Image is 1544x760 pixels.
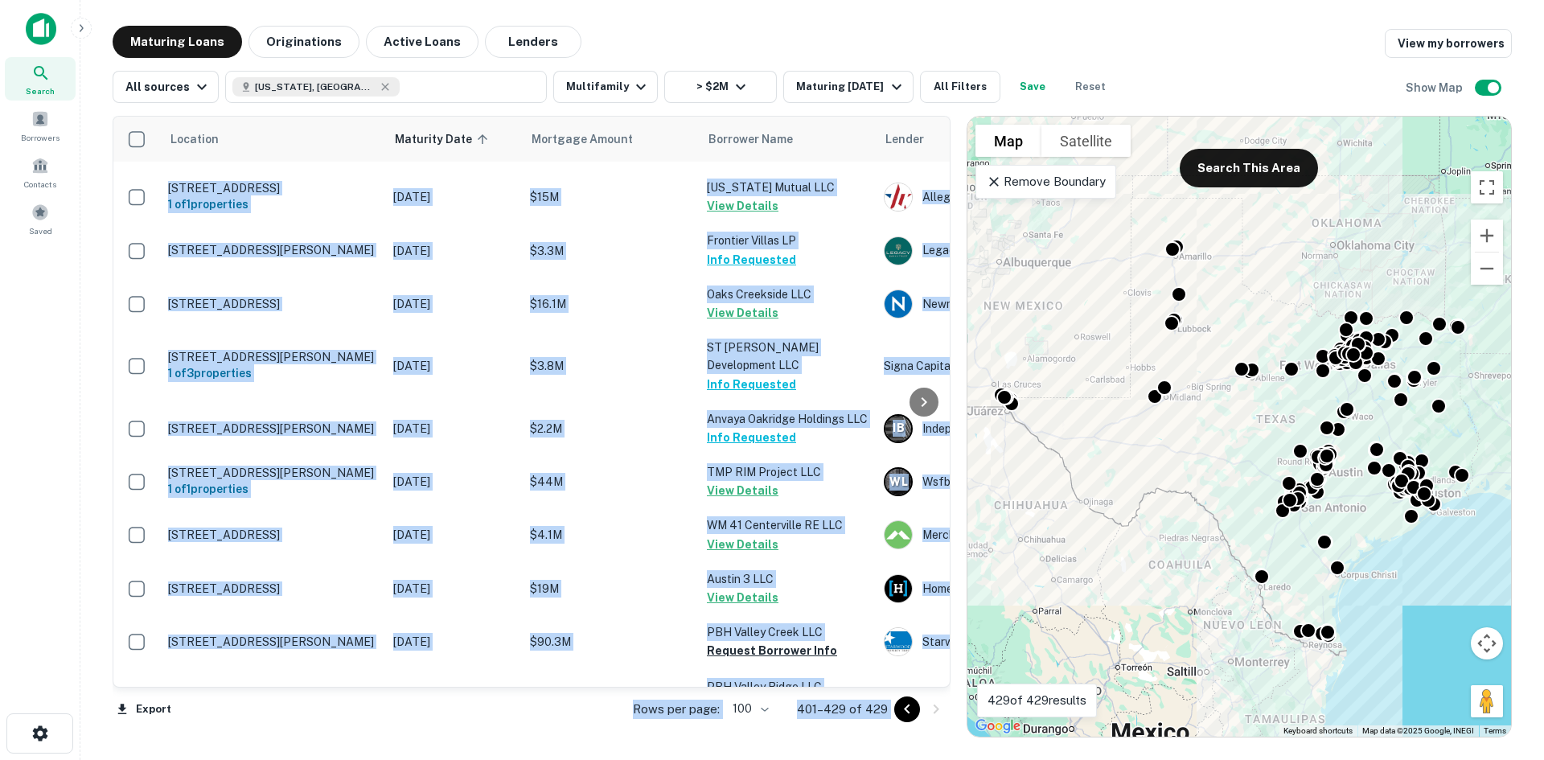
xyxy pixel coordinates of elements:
button: Map camera controls [1471,627,1503,659]
p: $90.3M [530,633,691,651]
p: $3.8M [530,357,691,375]
button: [US_STATE], [GEOGRAPHIC_DATA] [225,71,547,103]
p: Anvaya Oakridge Holdings LLC [707,410,868,428]
p: $16.1M [530,295,691,313]
img: picture [885,290,912,318]
span: Maturity Date [395,129,493,149]
button: Show satellite imagery [1041,125,1131,157]
p: [STREET_ADDRESS] [168,581,377,596]
button: Show street map [975,125,1041,157]
button: Zoom out [1471,253,1503,285]
p: Signa Capital LLC [884,357,1125,375]
p: [US_STATE] Mutual LLC [707,179,868,196]
div: Starwood Property Trust [884,627,1125,656]
p: Frontier Villas LP [707,232,868,249]
p: [DATE] [393,295,514,313]
button: Info Requested [707,428,796,447]
button: Lenders [485,26,581,58]
div: 0 0 [967,117,1511,737]
div: Contacts [5,150,76,194]
button: Maturing [DATE] [783,71,913,103]
h6: Show Map [1406,79,1465,97]
button: All Filters [920,71,1000,103]
p: [STREET_ADDRESS] [168,528,377,542]
span: Mortgage Amount [532,129,654,149]
p: Rows per page: [633,700,720,719]
span: Search [26,84,55,97]
button: Reset [1065,71,1116,103]
button: Zoom in [1471,220,1503,252]
span: Location [170,129,219,149]
span: Map data ©2025 Google, INEGI [1362,726,1474,735]
p: [DATE] [393,188,514,206]
th: Borrower Name [699,117,876,162]
button: View Details [707,303,778,322]
iframe: Chat Widget [1464,631,1544,709]
div: 100 [726,697,771,721]
p: [DATE] [393,526,514,544]
p: $15M [530,188,691,206]
p: WM 41 Centerville RE LLC [707,516,868,534]
img: capitalize-icon.png [26,13,56,45]
div: Homestreet Bank [884,574,1125,603]
button: Toggle fullscreen view [1471,171,1503,203]
div: Legacy Bank And Trust [884,236,1125,265]
span: Contacts [24,178,56,191]
p: $2.2M [530,420,691,438]
h6: 1 of 1 properties [168,480,377,498]
img: picture [885,183,912,211]
span: Borrowers [21,131,60,144]
a: Search [5,57,76,101]
a: Terms (opens in new tab) [1484,726,1506,735]
th: Mortgage Amount [522,117,699,162]
div: Independent Bank [884,414,1125,443]
p: $3.3M [530,242,691,260]
p: [DATE] [393,580,514,598]
p: [STREET_ADDRESS][PERSON_NAME] [168,421,377,436]
h6: 1 of 3 properties [168,364,377,382]
button: View Details [707,588,778,607]
p: [DATE] [393,357,514,375]
p: I B [893,420,904,437]
button: All sources [113,71,219,103]
button: Request Borrower Info [707,641,837,660]
p: $19M [530,580,691,598]
button: > $2M [664,71,777,103]
div: Newmark [884,290,1125,318]
div: Borrowers [5,104,76,147]
button: Keyboard shortcuts [1283,725,1353,737]
p: [STREET_ADDRESS][PERSON_NAME] [168,635,377,649]
p: 401–429 of 429 [797,700,888,719]
h6: 1 of 1 properties [168,195,377,213]
p: Austin 3 LLC [707,570,868,588]
button: Multifamily [553,71,658,103]
div: Allegiance Bank [884,183,1125,212]
img: Google [971,716,1025,737]
button: Save your search to get updates of matches that match your search criteria. [1007,71,1058,103]
span: Lender [885,129,924,149]
p: [STREET_ADDRESS] [168,297,377,311]
img: picture [885,237,912,265]
p: TMP RIM Project LLC [707,463,868,481]
button: Maturing Loans [113,26,242,58]
img: picture [885,521,912,548]
img: picture [885,575,912,602]
button: Info Requested [707,375,796,394]
div: Maturing [DATE] [796,77,905,97]
p: [DATE] [393,633,514,651]
p: $4.1M [530,526,691,544]
p: PBH Valley Creek LLC [707,623,868,641]
p: [STREET_ADDRESS][PERSON_NAME] [168,466,377,480]
p: [STREET_ADDRESS][PERSON_NAME] [168,243,377,257]
button: View Details [707,535,778,554]
p: Oaks Creekside LLC [707,286,868,303]
p: [DATE] [393,420,514,438]
a: View my borrowers [1385,29,1512,58]
span: Saved [29,224,52,237]
p: 429 of 429 results [988,691,1086,710]
th: Maturity Date [385,117,522,162]
th: Location [160,117,385,162]
button: View Details [707,481,778,500]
